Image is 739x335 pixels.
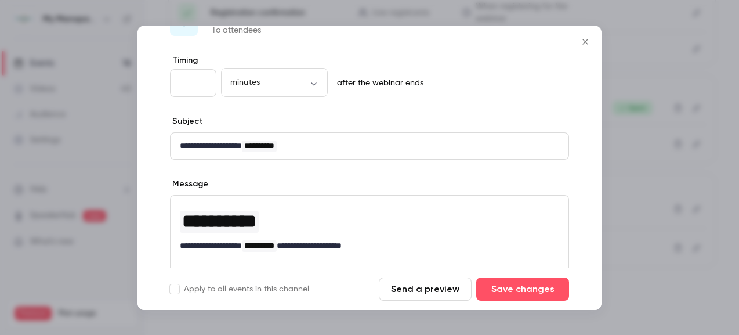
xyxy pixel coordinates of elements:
[212,24,302,36] p: To attendees
[221,77,328,88] div: minutes
[170,55,569,66] label: Timing
[332,77,423,89] p: after the webinar ends
[170,116,203,127] label: Subject
[170,178,208,190] label: Message
[476,278,569,301] button: Save changes
[170,283,309,295] label: Apply to all events in this channel
[379,278,472,301] button: Send a preview
[574,30,597,53] button: Close
[171,133,568,159] div: editor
